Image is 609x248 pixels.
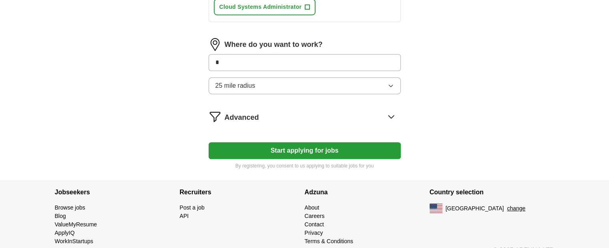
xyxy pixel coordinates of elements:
a: About [305,204,320,211]
img: location.png [209,38,221,51]
a: Careers [305,213,325,219]
h4: Country selection [430,181,555,204]
button: 25 mile radius [209,77,401,94]
label: Where do you want to work? [225,39,323,50]
a: Browse jobs [55,204,85,211]
a: Terms & Conditions [305,238,353,244]
span: Advanced [225,112,259,123]
img: US flag [430,204,442,213]
span: 25 mile radius [215,81,255,91]
button: Start applying for jobs [209,142,401,159]
img: filter [209,110,221,123]
a: API [180,213,189,219]
a: Blog [55,213,66,219]
a: Contact [305,221,324,228]
a: ApplyIQ [55,230,75,236]
a: Post a job [180,204,205,211]
button: change [507,204,525,213]
a: ValueMyResume [55,221,97,228]
p: By registering, you consent to us applying to suitable jobs for you [209,162,401,169]
a: WorkInStartups [55,238,93,244]
span: Cloud Systems Administrator [219,3,302,11]
span: [GEOGRAPHIC_DATA] [446,204,504,213]
a: Privacy [305,230,323,236]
